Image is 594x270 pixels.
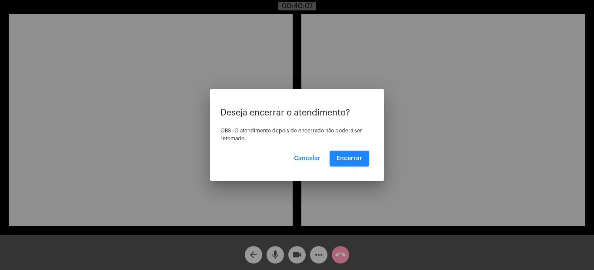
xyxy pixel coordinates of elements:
[220,128,362,141] span: OBS: O atendimento depois de encerrado não poderá ser retomado.
[294,155,320,161] span: Cancelar
[220,108,374,118] p: Deseja encerrar o atendimento?
[337,155,362,161] span: Encerrar
[287,151,327,166] button: Cancelar
[330,151,369,166] button: Encerrar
